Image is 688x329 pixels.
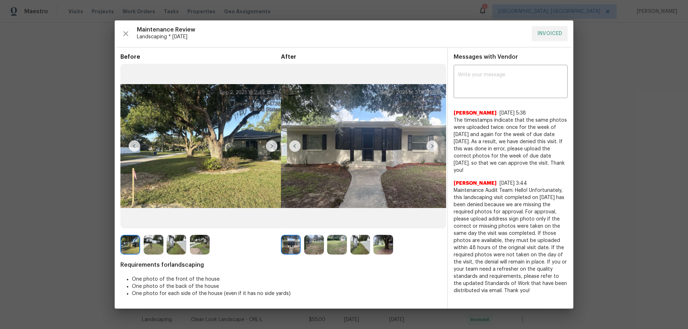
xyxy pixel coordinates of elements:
[289,140,301,152] img: left-chevron-button-url
[281,53,441,61] span: After
[500,181,527,186] span: [DATE] 3:44
[454,187,568,294] span: Maintenance Audit Team: Hello! Unfortunately, this landscaping visit completed on [DATE] has been...
[500,111,526,116] span: [DATE] 5:38
[137,26,526,33] span: Maintenance Review
[120,261,441,268] span: Requirements for landscaping
[129,140,140,152] img: left-chevron-button-url
[454,110,497,117] span: [PERSON_NAME]
[266,140,277,152] img: right-chevron-button-url
[132,283,441,290] li: One photo of the back of the house
[454,180,497,187] span: [PERSON_NAME]
[454,117,568,174] span: The timestamps indicate that the same photos were uploaded twice: once for the week of [DATE] and...
[132,276,441,283] li: One photo of the front of the house
[454,54,518,60] span: Messages with Vendor
[426,140,438,152] img: right-chevron-button-url
[137,33,526,40] span: Landscaping * [DATE]
[132,290,441,297] li: One photo for each side of the house (even if it has no side yards)
[120,53,281,61] span: Before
